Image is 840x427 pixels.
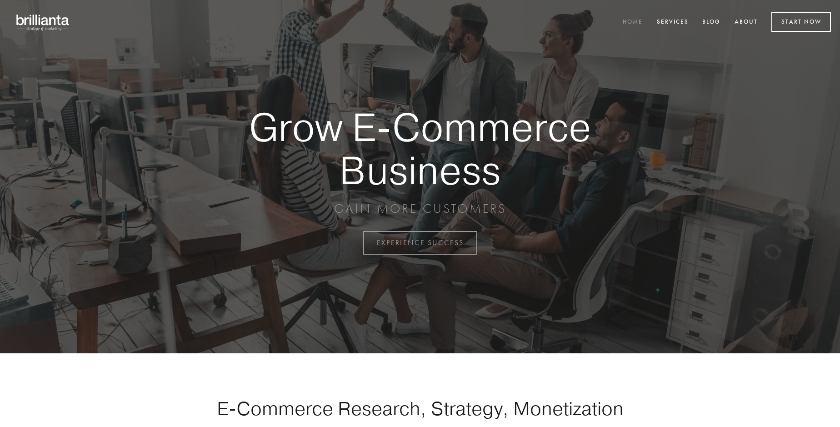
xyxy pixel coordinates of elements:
p: GAIN MORE CUSTOMERS [217,201,623,217]
strong: Grow E-Commerce Business [217,105,623,191]
img: brillianta - research, strategy, marketing [9,9,77,35]
a: Blog [696,15,726,30]
h1: E-Commerce Research, Strategy, Monetization [188,397,652,420]
a: Services [651,15,695,30]
a: Start Now [771,12,831,32]
a: EXPERIENCE SUCCESS [363,231,477,255]
a: Home [617,15,649,30]
a: About [729,15,764,30]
